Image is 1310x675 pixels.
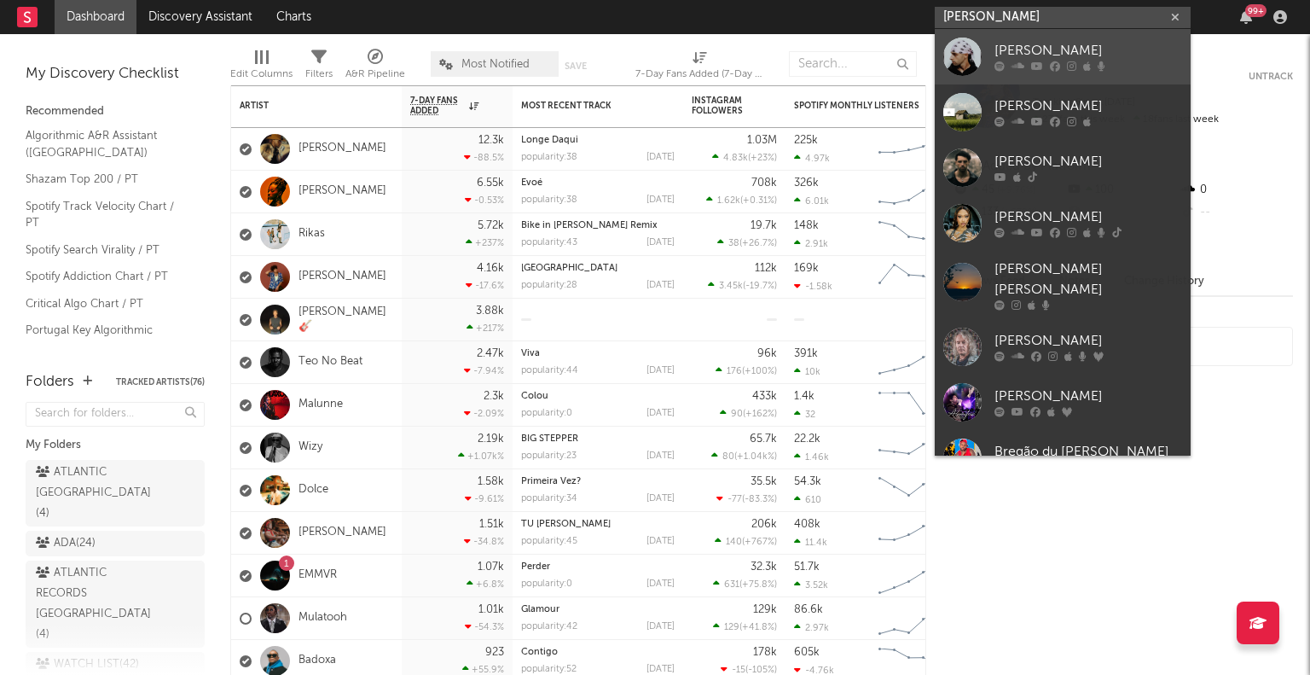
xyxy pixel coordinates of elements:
[26,372,74,393] div: Folders
[794,494,821,505] div: 610
[478,135,504,146] div: 12.3k
[478,434,504,445] div: 2.19k
[692,96,751,116] div: Instagram Followers
[36,533,96,554] div: ADA ( 24 )
[713,621,777,632] div: ( )
[240,101,368,111] div: Artist
[26,435,205,456] div: My Folders
[871,597,948,640] svg: Chart title
[465,195,504,206] div: -0.53 %
[727,367,742,376] span: 176
[299,526,386,540] a: [PERSON_NAME]
[726,538,742,547] span: 140
[935,7,1191,28] input: Search for artists
[26,197,188,232] a: Spotify Track Velocity Chart / PT
[461,59,530,70] span: Most Notified
[299,568,337,583] a: EMMVR
[794,579,828,591] div: 3.52k
[521,281,577,290] div: popularity: 28
[646,494,675,503] div: [DATE]
[521,136,675,145] div: Longe Daqui
[722,452,734,462] span: 80
[871,469,948,512] svg: Chart title
[26,402,205,427] input: Search for folders...
[521,434,675,444] div: BIG STEPPER
[723,154,748,163] span: 4.83k
[646,195,675,205] div: [DATE]
[478,220,504,231] div: 5.72k
[751,177,777,189] div: 708k
[745,367,774,376] span: +100 %
[230,64,293,84] div: Edit Columns
[935,195,1191,251] a: [PERSON_NAME]
[646,238,675,247] div: [DATE]
[478,562,504,573] div: 1.07k
[935,375,1191,430] a: [PERSON_NAME]
[935,430,1191,486] a: Bregão du [PERSON_NAME]
[26,126,188,161] a: Algorithmic A&R Assistant ([GEOGRAPHIC_DATA])
[299,305,393,335] a: [PERSON_NAME] 🎸
[935,319,1191,375] a: [PERSON_NAME]
[465,621,504,632] div: -54.3 %
[464,536,504,547] div: -34.8 %
[410,96,465,116] span: 7-Day Fans Added
[521,195,577,205] div: popularity: 38
[1180,179,1293,201] div: 0
[464,408,504,419] div: -2.09 %
[464,365,504,376] div: -7.94 %
[794,101,922,111] div: Spotify Monthly Listeners
[521,221,675,230] div: Bike in L.A. - Roosevelt Remix
[646,409,675,418] div: [DATE]
[521,648,558,657] a: Contigo
[727,495,742,504] span: -77
[751,519,777,530] div: 206k
[26,241,188,259] a: Spotify Search Virality / PT
[794,434,820,445] div: 22.2k
[521,622,577,631] div: popularity: 42
[521,136,578,145] a: Longe Daqui
[1240,10,1252,24] button: 99+
[305,43,333,92] div: Filters
[794,177,819,189] div: 326k
[751,154,774,163] span: +23 %
[794,391,814,402] div: 1.4k
[26,531,205,556] a: ADA(24)
[521,349,675,358] div: Viva
[26,561,205,648] a: ATLANTIC RECORDS [GEOGRAPHIC_DATA](4)
[1180,201,1293,224] div: --
[708,280,777,291] div: ( )
[994,41,1182,61] div: [PERSON_NAME]
[26,64,205,84] div: My Discovery Checklist
[935,84,1191,140] a: [PERSON_NAME]
[521,153,577,162] div: popularity: 38
[565,61,587,71] button: Save
[521,520,675,529] div: TU E A LUA
[794,366,820,377] div: 10k
[731,410,743,419] span: 90
[476,305,504,317] div: 3.88k
[1249,68,1293,85] button: Untrack
[794,451,829,463] div: 1.46k
[521,366,578,375] div: popularity: 44
[794,281,832,292] div: -1.58k
[794,135,818,146] div: 225k
[635,43,763,92] div: 7-Day Fans Added (7-Day Fans Added)
[635,64,763,84] div: 7-Day Fans Added (7-Day Fans Added)
[743,196,774,206] span: +0.31 %
[521,537,577,546] div: popularity: 45
[871,256,948,299] svg: Chart title
[305,64,333,84] div: Filters
[26,460,205,527] a: ATLANTIC [GEOGRAPHIC_DATA](4)
[521,409,572,418] div: popularity: 0
[466,280,504,291] div: -17.6 %
[994,259,1182,300] div: [PERSON_NAME] [PERSON_NAME]
[720,408,777,419] div: ( )
[478,604,504,615] div: 1.01k
[724,623,739,632] span: 129
[794,476,821,487] div: 54.3k
[753,647,777,658] div: 178k
[299,611,347,626] a: Mulatooh
[752,391,777,402] div: 433k
[706,195,777,206] div: ( )
[26,267,188,286] a: Spotify Addiction Chart / PT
